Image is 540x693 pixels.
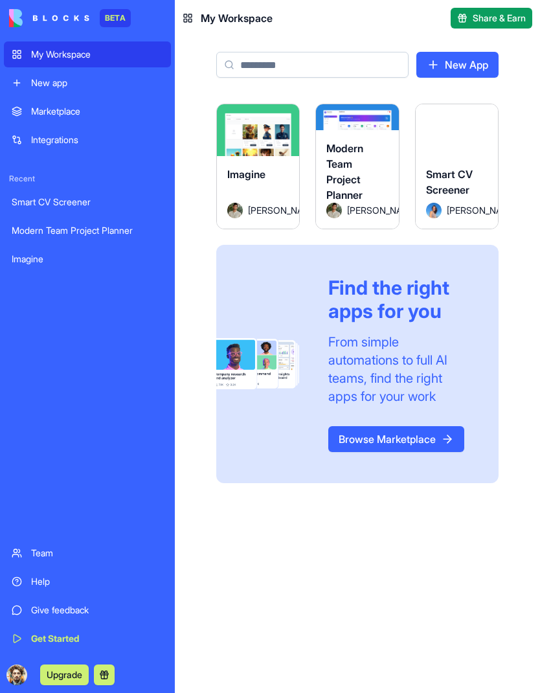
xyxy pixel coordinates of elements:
a: Give feedback [4,597,171,623]
a: My Workspace [4,41,171,67]
span: Recent [4,174,171,184]
div: From simple automations to full AI teams, find the right apps for your work [328,333,467,405]
a: Get Started [4,626,171,652]
div: Team [31,547,163,560]
a: Help [4,569,171,595]
img: Frame_181_egmpey.png [216,338,308,389]
a: ImagineAvatar[PERSON_NAME] [216,104,300,229]
a: Modern Team Project PlannerAvatar[PERSON_NAME] [315,104,399,229]
button: Share & Earn [451,8,532,28]
a: Upgrade [40,668,89,681]
a: Smart CV Screener [4,189,171,215]
span: My Workspace [201,10,273,26]
a: Team [4,540,171,566]
div: Smart CV Screener [12,196,163,209]
img: Avatar [227,203,243,218]
div: Integrations [31,133,163,146]
span: Share & Earn [473,12,526,25]
div: Modern Team Project Planner [12,224,163,237]
div: Find the right apps for you [328,276,467,323]
div: New app [31,76,163,89]
div: Help [31,575,163,588]
a: BETA [9,9,131,27]
img: ACg8ocLKdtUT9xTszPX81Jtlv8UcCH-XKc5poBGXdWf0DHoF6eRLIdfGtQ=s96-c [6,665,27,685]
span: [PERSON_NAME] [248,203,278,217]
span: [PERSON_NAME] [447,203,477,217]
img: Avatar [426,203,442,218]
div: My Workspace [31,48,163,61]
a: Integrations [4,127,171,153]
div: Get Started [31,632,163,645]
a: Modern Team Project Planner [4,218,171,244]
a: New app [4,70,171,96]
span: [PERSON_NAME] [347,203,377,217]
a: Imagine [4,246,171,272]
div: BETA [100,9,131,27]
div: Marketplace [31,105,163,118]
button: Upgrade [40,665,89,685]
span: Smart CV Screener [426,168,473,196]
a: Smart CV ScreenerAvatar[PERSON_NAME] [415,104,499,229]
div: Imagine [12,253,163,266]
a: Marketplace [4,98,171,124]
a: Browse Marketplace [328,426,464,452]
div: Give feedback [31,604,163,617]
span: Imagine [227,168,265,181]
a: New App [416,52,499,78]
span: Modern Team Project Planner [326,142,363,201]
img: Avatar [326,203,342,218]
img: logo [9,9,89,27]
